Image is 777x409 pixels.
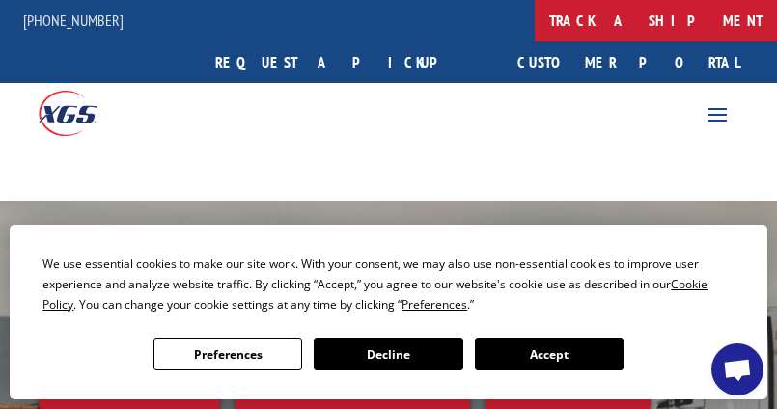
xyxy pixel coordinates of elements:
[402,296,467,313] span: Preferences
[314,338,462,370] button: Decline
[475,338,624,370] button: Accept
[10,225,767,399] div: Cookie Consent Prompt
[201,41,480,83] a: Request a pickup
[153,338,302,370] button: Preferences
[503,41,754,83] a: Customer Portal
[711,343,763,395] a: Open chat
[42,254,734,314] div: We use essential cookies to make our site work. With your consent, we may also use non-essential ...
[23,11,124,30] a: [PHONE_NUMBER]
